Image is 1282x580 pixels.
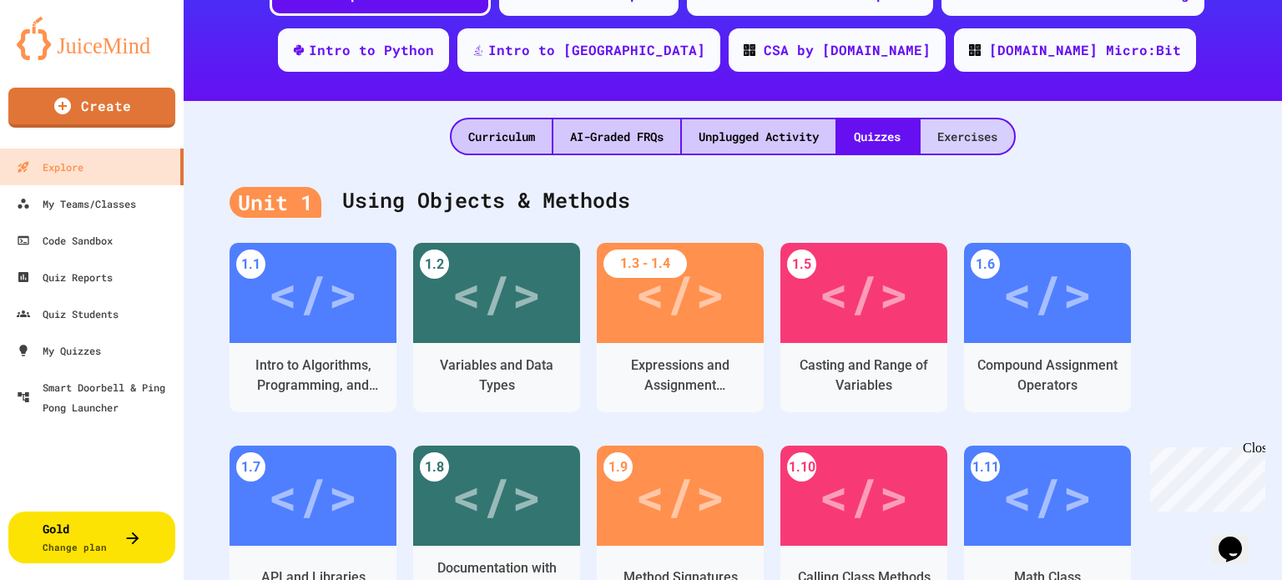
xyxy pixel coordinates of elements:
[426,356,568,396] div: Variables and Data Types
[230,187,321,219] div: Unit 1
[452,458,542,533] div: </>
[603,452,633,482] div: 1.9
[309,40,434,60] div: Intro to Python
[1002,458,1093,533] div: </>
[819,255,909,330] div: </>
[744,44,755,56] img: CODE_logo_RGB.png
[420,452,449,482] div: 1.8
[837,119,917,154] div: Quizzes
[17,230,113,250] div: Code Sandbox
[17,17,167,60] img: logo-orange.svg
[17,157,83,177] div: Explore
[8,512,175,563] button: GoldChange plan
[793,356,935,396] div: Casting and Range of Variables
[764,40,931,60] div: CSA by [DOMAIN_NAME]
[989,40,1181,60] div: [DOMAIN_NAME] Micro:Bit
[787,250,816,279] div: 1.5
[17,267,113,287] div: Quiz Reports
[452,119,552,154] div: Curriculum
[452,255,542,330] div: </>
[1212,513,1265,563] iframe: chat widget
[17,340,101,361] div: My Quizzes
[603,250,687,278] div: 1.3 - 1.4
[230,168,1236,235] div: Using Objects & Methods
[43,520,107,555] div: Gold
[488,40,705,60] div: Intro to [GEOGRAPHIC_DATA]
[1002,255,1093,330] div: </>
[268,255,358,330] div: </>
[236,452,265,482] div: 1.7
[635,255,725,330] div: </>
[8,88,175,128] a: Create
[236,250,265,279] div: 1.1
[819,458,909,533] div: </>
[17,304,119,324] div: Quiz Students
[787,452,816,482] div: 1.10
[921,119,1014,154] div: Exercises
[1143,441,1265,512] iframe: chat widget
[977,356,1118,396] div: Compound Assignment Operators
[17,194,136,214] div: My Teams/Classes
[682,119,835,154] div: Unplugged Activity
[553,119,680,154] div: AI-Graded FRQs
[268,458,358,533] div: </>
[7,7,115,106] div: Chat with us now!Close
[420,250,449,279] div: 1.2
[242,356,384,396] div: Intro to Algorithms, Programming, and Compilers
[635,458,725,533] div: </>
[609,356,751,396] div: Expressions and Assignment Statements
[971,452,1000,482] div: 1.11
[17,377,177,417] div: Smart Doorbell & Ping Pong Launcher
[43,541,107,553] span: Change plan
[971,250,1000,279] div: 1.6
[969,44,981,56] img: CODE_logo_RGB.png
